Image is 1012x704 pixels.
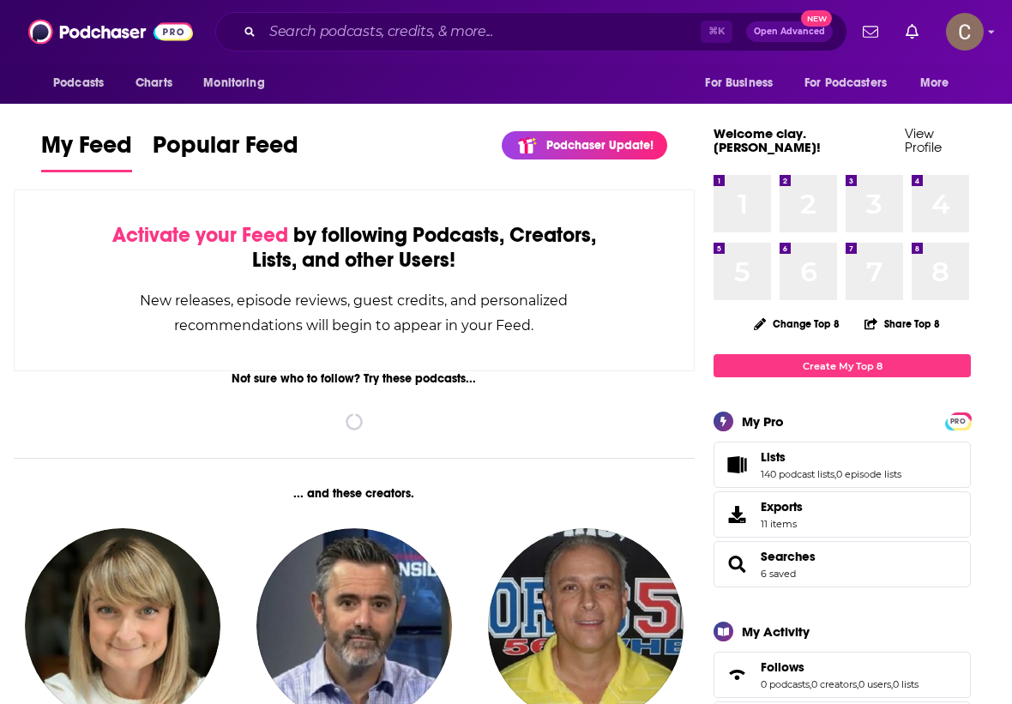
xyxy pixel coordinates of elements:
[124,67,183,99] a: Charts
[858,678,891,690] a: 0 users
[754,27,825,36] span: Open Advanced
[215,12,847,51] div: Search podcasts, credits, & more...
[811,678,857,690] a: 0 creators
[28,15,193,48] img: Podchaser - Follow, Share and Rate Podcasts
[891,678,893,690] span: ,
[136,71,172,95] span: Charts
[946,13,984,51] span: Logged in as clay.bolton
[761,549,816,564] a: Searches
[893,678,919,690] a: 0 lists
[905,125,942,155] a: View Profile
[41,130,132,170] span: My Feed
[761,468,834,480] a: 140 podcast lists
[761,499,803,514] span: Exports
[801,10,832,27] span: New
[720,453,754,477] a: Lists
[857,678,858,690] span: ,
[720,663,754,687] a: Follows
[100,288,608,338] div: New releases, episode reviews, guest credits, and personalized recommendations will begin to appe...
[948,414,968,427] a: PRO
[714,491,971,538] a: Exports
[948,415,968,428] span: PRO
[856,17,885,46] a: Show notifications dropdown
[100,223,608,273] div: by following Podcasts, Creators, Lists, and other Users!
[946,13,984,51] button: Show profile menu
[720,552,754,576] a: Searches
[14,486,695,501] div: ... and these creators.
[761,659,919,675] a: Follows
[53,71,104,95] span: Podcasts
[701,21,732,43] span: ⌘ K
[946,13,984,51] img: User Profile
[761,449,786,465] span: Lists
[761,659,804,675] span: Follows
[864,307,941,340] button: Share Top 8
[761,518,803,530] span: 11 items
[153,130,298,170] span: Popular Feed
[693,67,794,99] button: open menu
[714,541,971,587] span: Searches
[908,67,971,99] button: open menu
[920,71,949,95] span: More
[41,67,126,99] button: open menu
[720,502,754,526] span: Exports
[746,21,833,42] button: Open AdvancedNew
[203,71,264,95] span: Monitoring
[262,18,701,45] input: Search podcasts, credits, & more...
[804,71,887,95] span: For Podcasters
[899,17,925,46] a: Show notifications dropdown
[761,568,796,580] a: 6 saved
[714,442,971,488] span: Lists
[742,413,784,430] div: My Pro
[742,623,810,640] div: My Activity
[112,222,288,248] span: Activate your Feed
[761,678,810,690] a: 0 podcasts
[810,678,811,690] span: ,
[761,449,901,465] a: Lists
[714,354,971,377] a: Create My Top 8
[744,313,850,334] button: Change Top 8
[546,138,654,153] p: Podchaser Update!
[836,468,901,480] a: 0 episode lists
[153,130,298,172] a: Popular Feed
[834,468,836,480] span: ,
[14,371,695,386] div: Not sure who to follow? Try these podcasts...
[793,67,912,99] button: open menu
[41,130,132,172] a: My Feed
[191,67,286,99] button: open menu
[714,652,971,698] span: Follows
[714,125,821,155] a: Welcome clay.[PERSON_NAME]!
[705,71,773,95] span: For Business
